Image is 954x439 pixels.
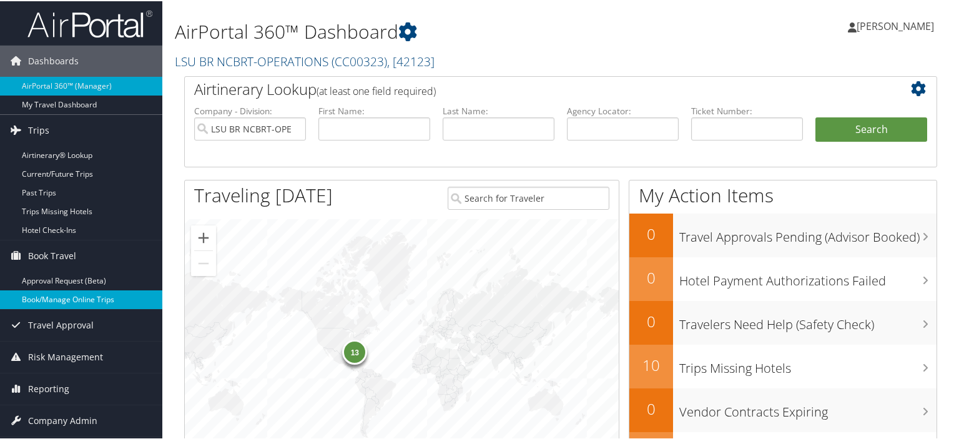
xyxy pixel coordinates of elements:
label: Company - Division: [194,104,306,116]
span: Reporting [28,372,69,403]
h1: Traveling [DATE] [194,181,333,207]
h2: 0 [629,310,673,331]
h3: Vendor Contracts Expiring [679,396,937,420]
h3: Hotel Payment Authorizations Failed [679,265,937,289]
span: [PERSON_NAME] [857,18,934,32]
h2: 0 [629,222,673,244]
span: , [ 42123 ] [387,52,435,69]
a: 0Vendor Contracts Expiring [629,387,937,431]
a: LSU BR NCBRT-OPERATIONS [175,52,435,69]
span: (at least one field required) [317,83,436,97]
span: Dashboards [28,44,79,76]
span: Risk Management [28,340,103,372]
img: airportal-logo.png [27,8,152,37]
h2: 10 [629,353,673,375]
h3: Trips Missing Hotels [679,352,937,376]
label: Last Name: [443,104,554,116]
h2: Airtinerary Lookup [194,77,865,99]
a: [PERSON_NAME] [848,6,947,44]
label: Agency Locator: [567,104,679,116]
a: 10Trips Missing Hotels [629,343,937,387]
input: Search for Traveler [448,185,610,209]
a: 0Hotel Payment Authorizations Failed [629,256,937,300]
h2: 0 [629,266,673,287]
span: Company Admin [28,404,97,435]
span: ( CC00323 ) [332,52,387,69]
label: First Name: [318,104,430,116]
button: Zoom in [191,224,216,249]
h1: AirPortal 360™ Dashboard [175,17,689,44]
h3: Travel Approvals Pending (Advisor Booked) [679,221,937,245]
span: Trips [28,114,49,145]
label: Ticket Number: [691,104,803,116]
span: Book Travel [28,239,76,270]
h1: My Action Items [629,181,937,207]
div: 13 [342,338,367,363]
h2: 0 [629,397,673,418]
h3: Travelers Need Help (Safety Check) [679,308,937,332]
button: Search [815,116,927,141]
button: Zoom out [191,250,216,275]
span: Travel Approval [28,308,94,340]
a: 0Travel Approvals Pending (Advisor Booked) [629,212,937,256]
a: 0Travelers Need Help (Safety Check) [629,300,937,343]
